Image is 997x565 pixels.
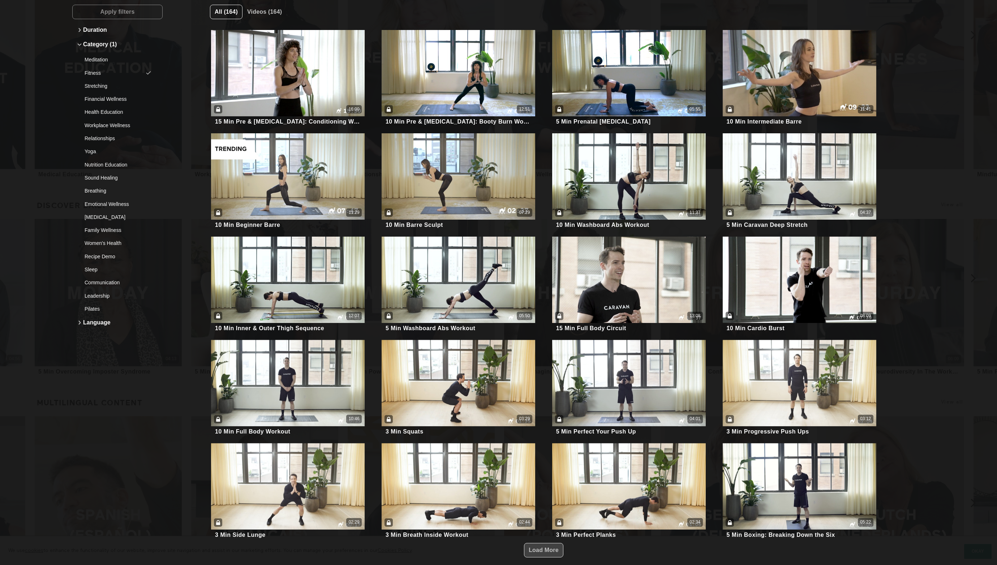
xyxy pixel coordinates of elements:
div: Sleep [85,266,145,273]
button: Emotional Wellness [76,198,159,211]
button: Recipe Demo [76,250,159,263]
div: 11:37 [689,210,700,216]
a: 10 Min Full Body Workout10:4610 Min Full Body Workout [211,340,365,436]
button: Leadership [76,289,159,302]
div: 5 Min Caravan Deep Stretch [726,221,808,228]
div: 04:01 [689,416,700,422]
button: Workplace Wellness [76,119,159,132]
div: 5 Min Boxing: Breaking Down the Six [726,531,835,538]
div: 05:55 [689,106,700,112]
a: 3 Min Side Lunge02:293 Min Side Lunge [211,443,365,539]
div: 10 Min Full Body Workout [215,428,290,435]
div: 02:34 [689,519,700,525]
button: Family Wellness [76,224,159,237]
span: Load More [529,547,559,553]
div: 5 Min Perfect Your Push Up [556,428,636,435]
button: Category (1) [76,37,159,52]
div: Emotional Wellness [85,200,145,208]
span: Videos (164) [247,9,282,15]
div: Fitness [85,69,145,77]
a: 3 Min Squats03:293 Min Squats [382,340,535,436]
div: Women's Health [85,240,145,247]
div: 15 Min Full Body Circuit [556,325,626,332]
a: 15 Min Pre & Postnatal: Conditioning Workout 16:0015 Min Pre & [MEDICAL_DATA]: Conditioning Workout [211,30,365,126]
div: Health Education [85,108,145,116]
div: Financial Wellness [85,95,145,103]
div: 10 Min Cardio Burst [726,325,785,332]
div: 3 Min Squats [386,428,424,435]
div: Workplace Wellness [85,122,145,129]
div: Pilates [85,305,145,312]
div: 3 Min Progressive Push Ups [726,428,809,435]
button: Women's Health [76,237,159,250]
a: 10 Min Cardio Burst08:0910 Min Cardio Burst [723,237,876,333]
button: Sleep [76,263,159,276]
div: 02:44 [519,519,530,525]
div: 08:09 [860,313,871,319]
a: 10 Min Inner & Outer Thigh Sequence12:0710 Min Inner & Outer Thigh Sequence [211,237,365,333]
div: 3 Min Breath Inside Workout [386,531,468,538]
a: 3 Min Progressive Push Ups03:123 Min Progressive Push Ups [723,340,876,436]
div: Family Wellness [85,227,145,234]
a: 10 Min Barre Sculpt07:2910 Min Barre Sculpt [382,133,535,229]
button: Yoga [76,145,159,158]
button: [MEDICAL_DATA] [76,211,159,224]
div: Breathing [85,187,145,194]
button: Sound Healing [76,171,159,184]
div: 03:29 [519,416,530,422]
a: 5 Min Washboard Abs Workout05:505 Min Washboard Abs Workout [382,237,535,333]
div: Meditation [85,56,145,63]
button: Fitness [76,66,159,79]
button: Pilates [76,302,159,315]
button: Load More [524,543,563,557]
div: 10 Min Inner & Outer Thigh Sequence [215,325,324,332]
a: 5 Min Perfect Your Push Up04:015 Min Perfect Your Push Up [552,340,706,436]
div: 10 Min Intermediate Barre [726,118,802,125]
div: 03:12 [860,416,871,422]
div: 5 Min Washboard Abs Workout [386,325,475,332]
button: Nutrition Education [76,158,159,171]
div: 10 Min Pre & [MEDICAL_DATA]: Booty Burn Workout [386,118,531,125]
a: 10 Min Washboard Abs Workout 11:3710 Min Washboard Abs Workout [552,133,706,229]
div: Communication [85,279,145,286]
div: 11:29 [349,210,360,216]
button: Relationships [76,132,159,145]
div: 11:41 [860,106,871,112]
a: 3 Min Breath Inside Workout02:443 Min Breath Inside Workout [382,443,535,539]
div: 10 Min Beginner Barre [215,221,280,228]
div: 05:22 [860,519,871,525]
button: Language [76,315,159,330]
div: 10 Min Barre Sculpt [386,221,443,228]
div: Yoga [85,148,145,155]
button: All (164) [210,5,242,19]
div: 10 Min Washboard Abs Workout [556,221,649,228]
button: Financial Wellness [76,92,159,105]
a: 3 Min Perfect Planks02:343 Min Perfect Planks [552,443,706,539]
button: Health Education [76,105,159,118]
button: Breathing [76,184,159,197]
div: Leadership [85,292,145,299]
a: 5 Min Caravan Deep Stretch04:375 Min Caravan Deep Stretch [723,133,876,229]
button: Duration [76,23,159,37]
button: Meditation [76,53,159,66]
a: 10 Min Beginner Barre11:2910 Min Beginner Barre [211,133,365,229]
div: 12:51 [519,106,530,112]
div: 10:46 [349,416,360,422]
a: 10 Min Pre & Postnatal: Booty Burn Workout12:5110 Min Pre & [MEDICAL_DATA]: Booty Burn Workout [382,30,535,126]
div: 3 Min Side Lunge [215,531,266,538]
div: 16:00 [349,106,360,112]
div: 02:29 [349,519,360,525]
a: 15 Min Full Body Circuit13:0815 Min Full Body Circuit [552,237,706,333]
div: 07:29 [519,210,530,216]
div: Sound Healing [85,174,145,181]
div: Stretching [85,82,145,90]
div: Nutrition Education [85,161,145,168]
div: Recipe Demo [85,253,145,260]
div: 12:07 [349,313,360,319]
div: 5 Min Prenatal [MEDICAL_DATA] [556,118,651,125]
div: [MEDICAL_DATA] [85,214,145,221]
div: 13:08 [689,313,700,319]
div: 04:37 [860,210,871,216]
button: Communication [76,276,159,289]
a: 5 Min Prenatal Diaphragmatic Breathing05:555 Min Prenatal [MEDICAL_DATA] [552,30,706,126]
